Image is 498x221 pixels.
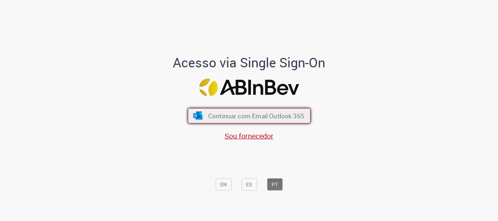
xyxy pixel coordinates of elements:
button: ES [241,178,257,191]
a: Sou fornecedor [225,131,273,141]
button: EN [215,178,232,191]
button: PT [267,178,283,191]
button: ícone Azure/Microsoft 360 Continuar com Email Outlook 365 [188,108,311,123]
img: ícone Azure/Microsoft 360 [192,112,203,120]
h1: Acesso via Single Sign-On [148,55,350,70]
img: Logo ABInBev [199,79,299,96]
span: Continuar com Email Outlook 365 [208,112,304,120]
